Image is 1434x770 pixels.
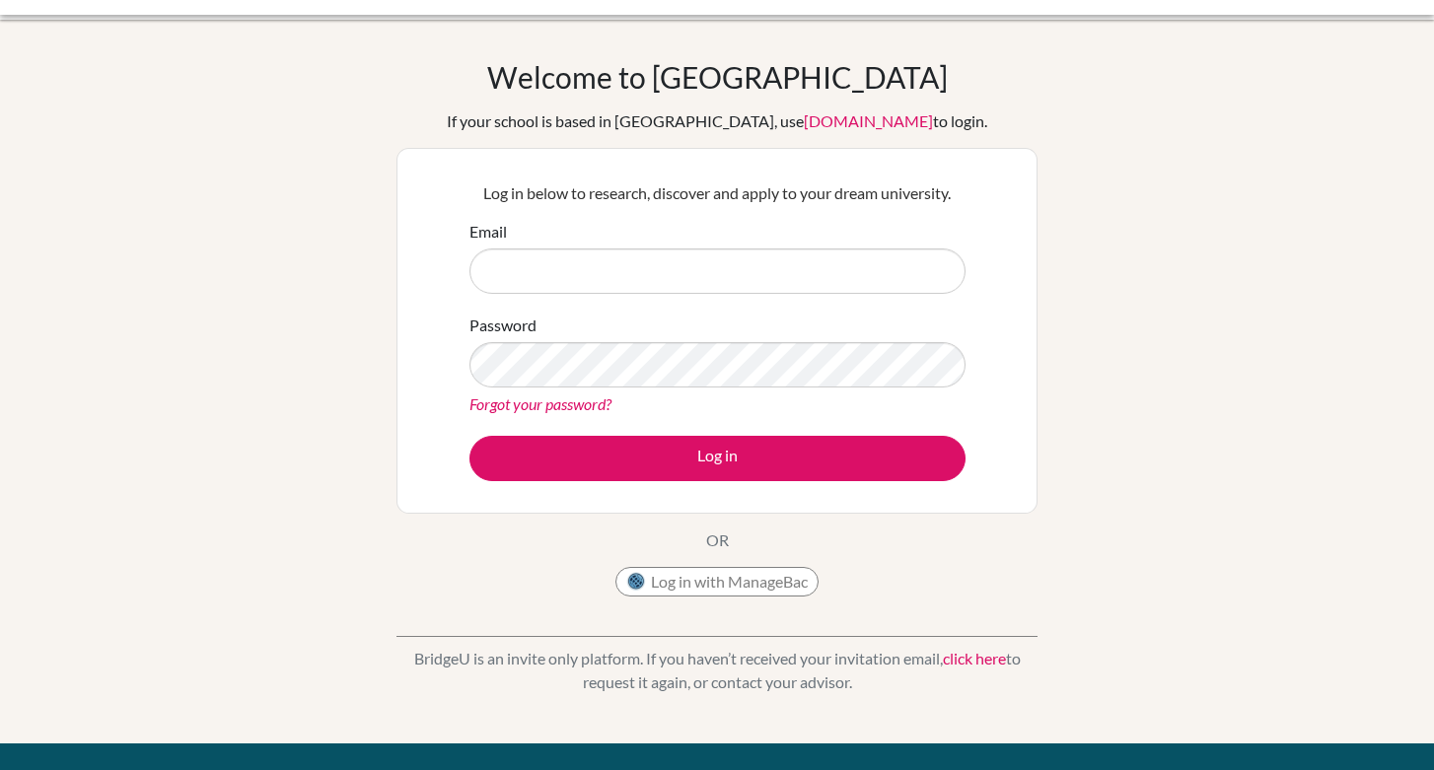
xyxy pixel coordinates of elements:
button: Log in with ManageBac [615,567,819,596]
label: Email [469,220,507,244]
a: [DOMAIN_NAME] [804,111,933,130]
div: If your school is based in [GEOGRAPHIC_DATA], use to login. [447,109,987,133]
button: Log in [469,436,966,481]
p: OR [706,528,729,552]
p: BridgeU is an invite only platform. If you haven’t received your invitation email, to request it ... [396,647,1038,694]
h1: Welcome to [GEOGRAPHIC_DATA] [487,59,948,95]
p: Log in below to research, discover and apply to your dream university. [469,181,966,205]
a: click here [943,649,1006,667]
label: Password [469,314,537,337]
a: Forgot your password? [469,394,611,413]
